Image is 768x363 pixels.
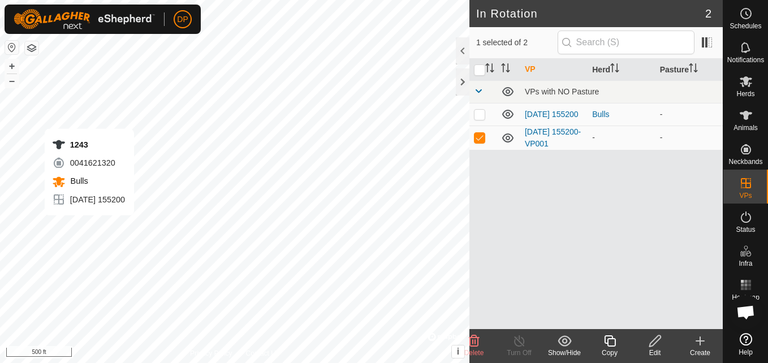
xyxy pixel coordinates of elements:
[25,41,38,55] button: Map Layers
[705,5,711,22] span: 2
[501,65,510,74] p-sorticon: Activate to sort
[587,348,632,358] div: Copy
[464,349,484,357] span: Delete
[52,138,125,152] div: 1243
[525,110,579,119] a: [DATE] 155200
[689,65,698,74] p-sorticon: Activate to sort
[5,59,19,73] button: +
[739,349,753,356] span: Help
[68,176,88,185] span: Bulls
[736,226,755,233] span: Status
[246,348,279,358] a: Contact Us
[52,156,125,170] div: 0041621320
[520,59,588,81] th: VP
[727,57,764,63] span: Notifications
[497,348,542,358] div: Turn Off
[5,74,19,88] button: –
[739,260,752,267] span: Infra
[476,7,705,20] h2: In Rotation
[542,348,587,358] div: Show/Hide
[739,192,752,199] span: VPs
[177,14,188,25] span: DP
[452,345,464,358] button: i
[678,348,723,358] div: Create
[655,103,723,126] td: -
[525,87,718,96] div: VPs with NO Pasture
[190,348,232,358] a: Privacy Policy
[723,329,768,360] a: Help
[525,127,581,148] a: [DATE] 155200-VP001
[730,23,761,29] span: Schedules
[476,37,558,49] span: 1 selected of 2
[655,126,723,150] td: -
[655,59,723,81] th: Pasture
[728,158,762,165] span: Neckbands
[14,9,155,29] img: Gallagher Logo
[734,124,758,131] span: Animals
[632,348,678,358] div: Edit
[457,347,459,356] span: i
[732,294,760,301] span: Heatmap
[592,109,650,120] div: Bulls
[485,65,494,74] p-sorticon: Activate to sort
[592,132,650,144] div: -
[5,41,19,54] button: Reset Map
[52,193,125,206] div: [DATE] 155200
[610,65,619,74] p-sorticon: Activate to sort
[736,90,754,97] span: Herds
[558,31,694,54] input: Search (S)
[588,59,655,81] th: Herd
[729,295,763,329] div: Open chat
